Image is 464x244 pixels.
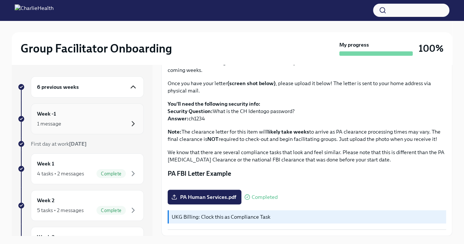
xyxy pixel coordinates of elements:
a: Week 25 tasks • 2 messagesComplete [18,190,144,221]
label: PA Human Services.pdf [168,190,241,204]
span: PA Human Services.pdf [173,193,236,201]
span: First day at work [31,141,87,147]
p: PA FBI Letter Example [168,169,446,178]
img: CharlieHealth [15,4,54,16]
strong: likely take weeks [267,128,309,135]
span: Complete [96,171,126,176]
a: Week -11 message [18,103,144,134]
strong: Security Question: [168,108,213,114]
h6: Week 2 [37,196,55,204]
p: UKG Billing: Clock this as Compliance Task [172,213,443,221]
strong: NOT [207,136,219,142]
strong: Answer: [168,115,189,122]
h2: Group Facilitator Onboarding [21,41,172,56]
strong: You'll need the following security info: [168,101,260,107]
strong: Note: [168,128,182,135]
div: 1 message [37,120,61,127]
p: What is the CH Identogo password? ch1234 [168,100,446,122]
a: First day at work[DATE] [18,140,144,148]
h3: 100% [419,42,443,55]
strong: [DATE] [69,141,87,147]
div: 4 tasks • 2 messages [37,170,84,177]
div: 6 previous weeks [31,76,144,98]
div: 5 tasks • 2 messages [37,207,84,214]
span: Completed [252,194,278,200]
h6: Week 1 [37,160,54,168]
h6: Week 3 [37,233,55,241]
p: The clearance letter for this item will to arrive as PA clearance processing times may vary. The ... [168,128,446,143]
a: Week 14 tasks • 2 messagesComplete [18,153,144,184]
p: We know that there are several compliance tasks that look and feel similar. Please note that this... [168,149,446,163]
p: Once you have your letter , please upload it below! The letter is sent to your home address via p... [168,80,446,94]
span: Complete [96,208,126,213]
strong: My progress [339,41,369,48]
h6: Week -1 [37,110,56,118]
h6: 6 previous weeks [37,83,79,91]
p: Instructions for obtaining this letter will be emailed to your Charlie Health email address from ... [168,59,446,74]
strong: (screen shot below) [227,80,275,87]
